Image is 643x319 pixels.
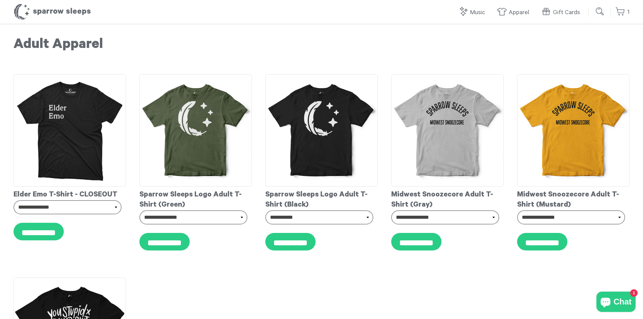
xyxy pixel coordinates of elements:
a: Gift Cards [541,5,583,20]
img: ElderEmoAdultT-Shirt_grande.jpg [14,74,126,187]
inbox-online-store-chat: Shopify online store chat [594,292,638,314]
input: Submit [593,5,607,18]
div: Sparrow Sleeps Logo Adult T-Shirt (Green) [139,187,252,210]
div: Elder Emo T-Shirt - CLOSEOUT [14,187,126,200]
a: 1 [615,5,629,20]
div: Midwest Snoozecore Adult T-Shirt (Mustard) [517,187,629,210]
div: Sparrow Sleeps Logo Adult T-Shirt (Black) [265,187,378,210]
img: SparrowSleeps-logotee-armygreen-mockup_grande.png [139,74,252,187]
h1: Adult Apparel [14,37,629,54]
img: SparrowSleeps-logotee-black-mockup_grande.png [265,74,378,187]
h1: Sparrow Sleeps [14,3,91,20]
a: Music [458,5,488,20]
img: SparrowSleeps-midwestsnoozecore-mustard-mockup_grande.png [517,74,629,187]
div: Midwest Snoozecore Adult T-Shirt (Gray) [391,187,504,210]
a: Apparel [497,5,533,20]
img: SparrowSleeps-midwestsnoozecore-athleticgray-mockup_grande.png [391,74,504,187]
